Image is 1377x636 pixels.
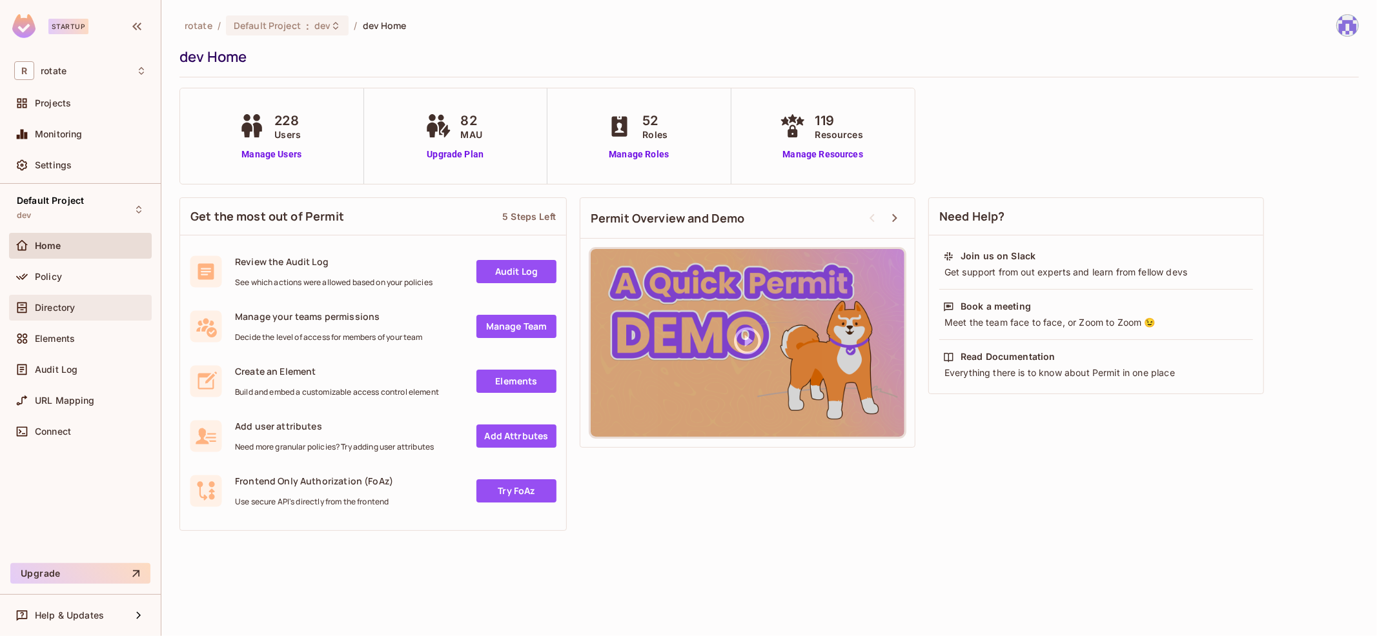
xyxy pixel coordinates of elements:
span: Get the most out of Permit [190,208,344,224]
span: the active workspace [185,19,212,32]
a: Manage Resources [777,148,870,161]
span: Roles [642,128,668,141]
span: Frontend Only Authorization (FoAz) [235,475,393,487]
span: Elements [35,333,75,344]
span: dev [17,210,31,221]
div: Meet the team face to face, or Zoom to Zoom 😉 [943,316,1249,329]
span: Manage your teams permissions [235,310,423,323]
span: 52 [642,111,668,130]
span: Monitoring [35,129,83,139]
span: Projects [35,98,71,108]
span: Permit Overview and Demo [591,210,745,226]
span: R [14,61,34,80]
div: Book a meeting [961,300,1031,313]
div: Startup [48,19,88,34]
img: yoongjia@letsrotate.com [1337,15,1358,36]
a: Manage Roles [604,148,674,161]
span: Default Project [234,19,301,32]
span: 228 [274,111,301,130]
a: Manage Users [236,148,307,161]
span: Review the Audit Log [235,255,433,268]
span: Users [274,128,301,141]
div: Join us on Slack [961,250,1035,263]
li: / [354,19,357,32]
button: Upgrade [10,563,150,584]
span: URL Mapping [35,395,95,406]
span: Policy [35,272,62,282]
img: SReyMgAAAABJRU5ErkJggg== [12,14,36,38]
span: Audit Log [35,364,77,375]
a: Audit Log [476,260,556,283]
div: Everything there is to know about Permit in one place [943,366,1249,379]
span: Settings [35,160,72,170]
a: Upgrade Plan [422,148,489,161]
span: See which actions were allowed based on your policies [235,277,433,288]
span: Need more granular policies? Try adding user attributes [235,442,434,452]
a: Add Attrbutes [476,424,556,448]
span: : [305,21,310,31]
span: 82 [461,111,482,130]
span: Directory [35,303,75,313]
div: Get support from out experts and learn from fellow devs [943,266,1249,279]
span: Build and embed a customizable access control element [235,387,439,397]
span: Workspace: rotate [41,66,66,76]
span: Resources [815,128,863,141]
div: dev Home [179,47,1352,66]
div: 5 Steps Left [502,210,556,223]
span: dev [314,19,331,32]
a: Manage Team [476,315,556,338]
span: Home [35,241,61,251]
span: dev Home [363,19,407,32]
span: Connect [35,426,71,437]
span: MAU [461,128,482,141]
div: Read Documentation [961,350,1056,363]
li: / [218,19,221,32]
span: Default Project [17,195,84,206]
span: Use secure API's directly from the frontend [235,497,393,507]
a: Elements [476,370,556,393]
span: Add user attributes [235,420,434,432]
span: 119 [815,111,863,130]
span: Decide the level of access for members of your team [235,332,423,343]
span: Help & Updates [35,610,104,621]
span: Need Help? [939,208,1005,224]
span: Create an Element [235,365,439,377]
a: Try FoAz [476,479,556,502]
